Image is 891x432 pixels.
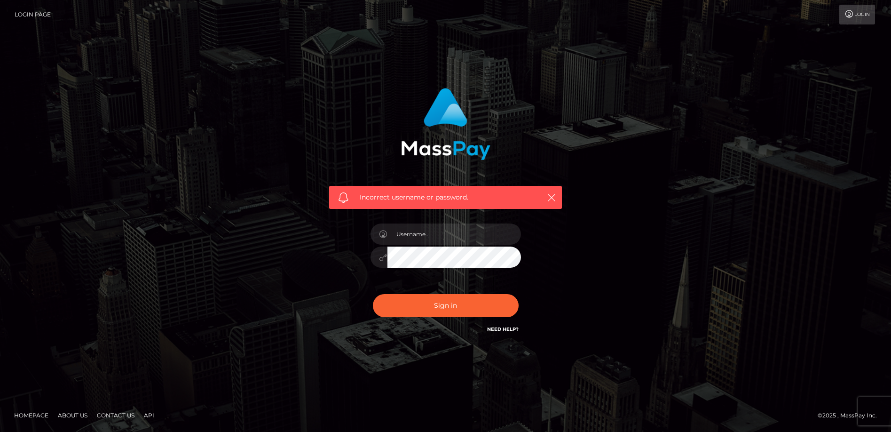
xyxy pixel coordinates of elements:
[401,88,490,160] img: MassPay Login
[818,410,884,421] div: © 2025 , MassPay Inc.
[15,5,51,24] a: Login Page
[360,192,531,202] span: Incorrect username or password.
[487,326,519,332] a: Need Help?
[54,408,91,423] a: About Us
[839,5,875,24] a: Login
[140,408,158,423] a: API
[373,294,519,317] button: Sign in
[93,408,138,423] a: Contact Us
[10,408,52,423] a: Homepage
[387,224,521,245] input: Username...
